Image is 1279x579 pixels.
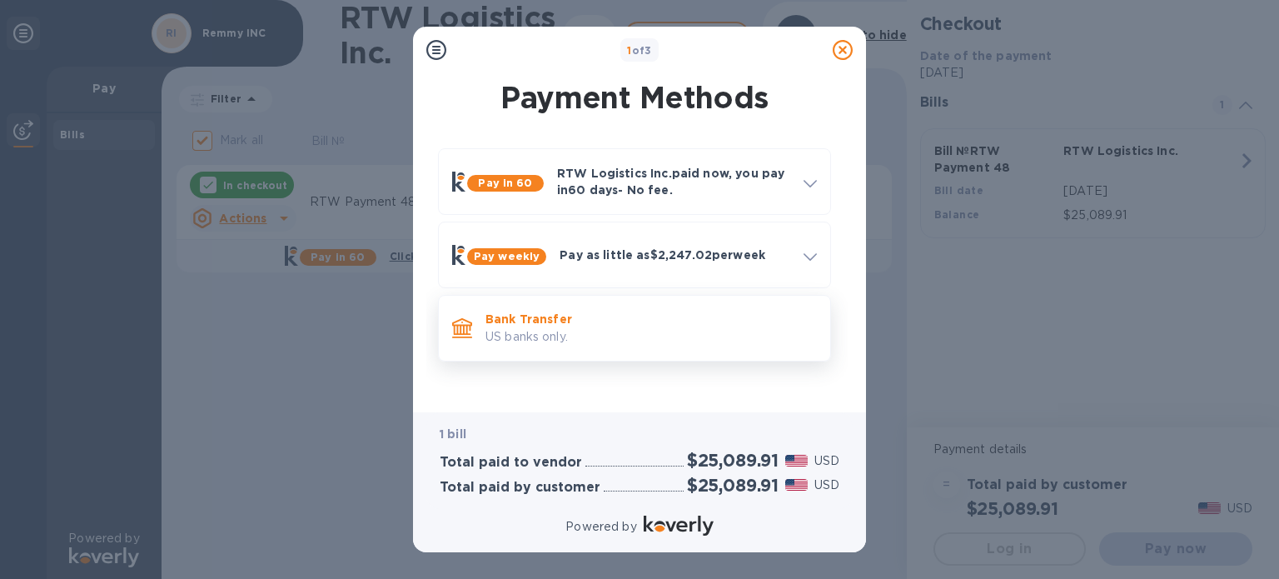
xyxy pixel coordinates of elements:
[485,311,817,327] p: Bank Transfer
[785,455,808,467] img: USD
[435,80,834,115] h1: Payment Methods
[627,44,631,57] span: 1
[785,479,808,491] img: USD
[474,250,540,262] b: Pay weekly
[814,477,839,494] p: USD
[687,450,779,471] h2: $25,089.91
[485,328,817,346] p: US banks only.
[440,480,600,496] h3: Total paid by customer
[560,247,790,263] p: Pay as little as $2,247.02 per week
[814,452,839,470] p: USD
[687,475,779,496] h2: $25,089.91
[478,177,532,189] b: Pay in 60
[557,165,790,198] p: RTW Logistics Inc. paid now, you pay in 60 days - No fee.
[440,455,582,471] h3: Total paid to vendor
[644,516,714,536] img: Logo
[627,44,652,57] b: of 3
[440,427,466,441] b: 1 bill
[565,518,636,536] p: Powered by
